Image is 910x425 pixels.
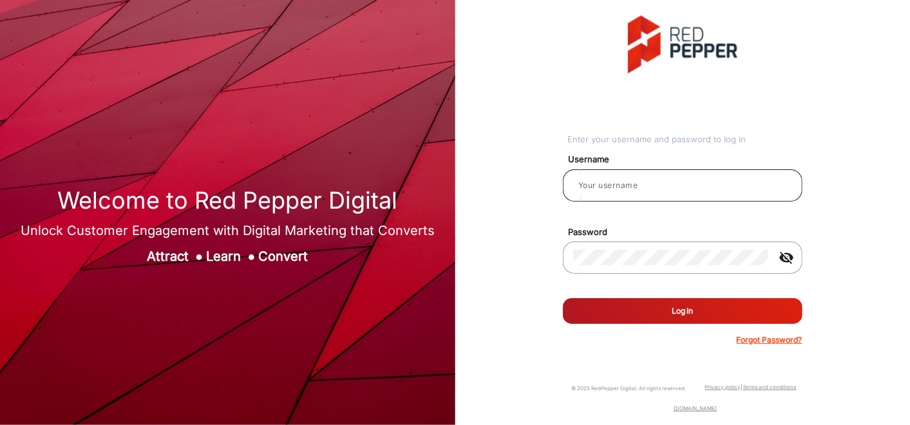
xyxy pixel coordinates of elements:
small: © 2025 RedPepper Digital. All rights reserved. [571,385,686,392]
button: Log In [563,298,802,324]
mat-label: Username [558,153,817,166]
a: | [741,384,743,390]
a: [DOMAIN_NAME] [674,405,717,411]
span: ● [247,249,255,264]
div: Enter your username and password to log in [567,133,802,146]
h1: Welcome to Red Pepper Digital [21,187,435,214]
mat-icon: visibility_off [772,250,802,265]
img: vmg-logo [628,15,737,73]
a: Terms and conditions [743,384,797,390]
input: Your username [573,178,792,193]
span: ● [195,249,203,264]
p: Forgot Password? [737,334,802,346]
mat-label: Password [558,226,817,239]
a: Privacy policy [705,384,741,390]
div: Unlock Customer Engagement with Digital Marketing that Converts [21,221,435,240]
div: Attract Learn Convert [21,247,435,266]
